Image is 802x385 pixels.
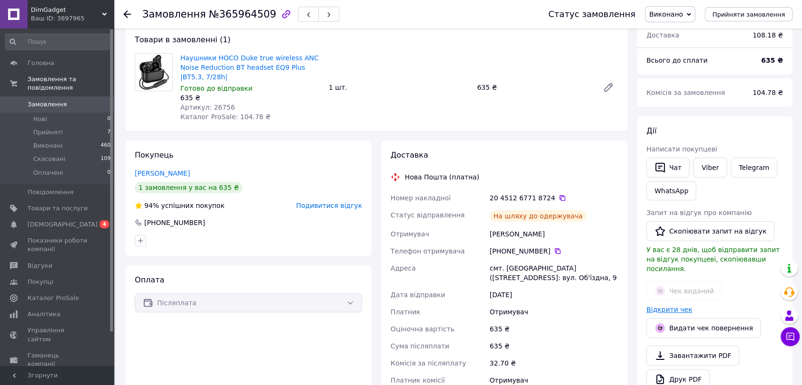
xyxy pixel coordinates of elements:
span: 104.78 ₴ [753,89,783,96]
span: Запит на відгук про компанію [646,209,752,216]
div: 635 ₴ [488,320,620,338]
span: Управління сайтом [28,326,88,343]
div: 635 ₴ [473,81,595,94]
span: Покупці [28,278,53,286]
span: Написати покупцеві [646,145,717,153]
img: Наушники HOCO Duke true wireless ANC Noise Reduction BT headset EQ9 Plus |BT5.3, 7/28h| [135,54,172,91]
div: 108.18 ₴ [747,25,789,46]
a: [PERSON_NAME] [135,169,190,177]
span: Прийняти замовлення [712,11,785,18]
span: 109 [101,155,111,163]
span: 460 [101,141,111,150]
span: Статус відправлення [391,211,465,219]
span: Доставка [646,31,679,39]
div: 1 шт. [325,81,474,94]
div: На шляху до одержувача [490,210,587,222]
span: Доставка [391,150,428,160]
div: Отримувач [488,303,620,320]
div: [PERSON_NAME] [488,225,620,243]
div: 635 ₴ [488,338,620,355]
button: Чат [646,158,690,178]
span: Товари та послуги [28,204,88,213]
span: [DEMOGRAPHIC_DATA] [28,220,98,229]
button: Видати чек повернення [646,318,761,338]
span: DimGadget [31,6,102,14]
span: Виконано [649,10,683,18]
span: Каталог ProSale [28,294,79,302]
button: Чат з покупцем [781,327,800,346]
div: 1 замовлення у вас на 635 ₴ [135,182,242,193]
span: Гаманець компанії [28,351,88,368]
span: Оціночна вартість [391,325,454,333]
span: Скасовані [33,155,65,163]
span: Адреса [391,264,416,272]
span: Товари в замовленні (1) [135,35,231,44]
a: Наушники HOCO Duke true wireless ANC Noise Reduction BT headset EQ9 Plus |BT5.3, 7/28h| [180,54,319,81]
span: 0 [107,115,111,123]
div: 635 ₴ [180,93,321,103]
span: 0 [107,169,111,177]
span: Показники роботи компанії [28,236,88,254]
span: Головна [28,59,54,67]
div: успішних покупок [135,201,224,210]
button: Прийняти замовлення [705,7,793,21]
div: [DATE] [488,286,620,303]
span: Номер накладної [391,194,451,202]
button: Скопіювати запит на відгук [646,221,774,241]
div: 20 4512 6771 8724 [490,193,618,203]
div: Нова Пошта (платна) [402,172,482,182]
span: Замовлення та повідомлення [28,75,114,92]
div: Ваш ID: 3897965 [31,14,114,23]
span: Дата відправки [391,291,445,299]
input: Пошук [5,33,112,50]
div: [PHONE_NUMBER] [490,246,618,256]
span: Платник [391,308,420,316]
span: Готово до відправки [180,85,252,92]
span: Всього до сплати [646,56,708,64]
span: Прийняті [33,128,63,137]
span: Каталог ProSale: 104.78 ₴ [180,113,270,121]
span: Дії [646,126,656,135]
span: Відгуки [28,262,52,270]
div: Повернутися назад [123,9,131,19]
span: У вас є 28 днів, щоб відправити запит на відгук покупцеві, скопіювавши посилання. [646,246,780,272]
a: WhatsApp [646,181,696,200]
a: Редагувати [599,78,618,97]
a: Відкрити чек [646,306,692,313]
div: смт. [GEOGRAPHIC_DATA] ([STREET_ADDRESS]: вул. Об'їздна, 9 [488,260,620,286]
span: №365964509 [209,9,276,20]
span: Замовлення [142,9,206,20]
span: Подивитися відгук [296,202,362,209]
span: Оплачені [33,169,63,177]
span: Комісія за післяплату [391,359,466,367]
div: Статус замовлення [548,9,635,19]
span: 94% [144,202,159,209]
span: Аналітика [28,310,60,319]
span: Покупець [135,150,174,160]
span: Повідомлення [28,188,74,197]
span: Отримувач [391,230,429,238]
a: Завантажити PDF [646,346,739,366]
span: Комісія за замовлення [646,89,725,96]
span: Оплата [135,275,164,284]
span: Виконані [33,141,63,150]
span: 7 [107,128,111,137]
span: 4 [100,220,109,228]
a: Telegram [731,158,777,178]
div: 32.70 ₴ [488,355,620,372]
a: Viber [693,158,727,178]
b: 635 ₴ [761,56,783,64]
span: Нові [33,115,47,123]
span: Сума післяплати [391,342,449,350]
span: Артикул: 26756 [180,103,235,111]
div: [PHONE_NUMBER] [143,218,206,227]
span: Телефон отримувача [391,247,465,255]
span: Замовлення [28,100,67,109]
